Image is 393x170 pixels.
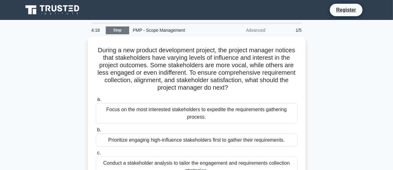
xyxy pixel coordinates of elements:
a: Register [332,6,360,14]
span: a. [97,97,101,102]
div: 1/5 [269,24,306,36]
span: c. [97,150,101,155]
span: b. [97,127,101,132]
div: Prioritize engaging high-influence stakeholders first to gather their requirements. [96,134,297,147]
div: Advanced [215,24,269,36]
div: 4:18 [88,24,106,36]
div: PMP - Scope Management [129,24,215,36]
a: Stop [106,26,129,34]
h5: During a new product development project, the project manager notices that stakeholders have vary... [95,46,298,92]
div: Focus on the most interested stakeholders to expedite the requirements gathering process. [96,103,297,124]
